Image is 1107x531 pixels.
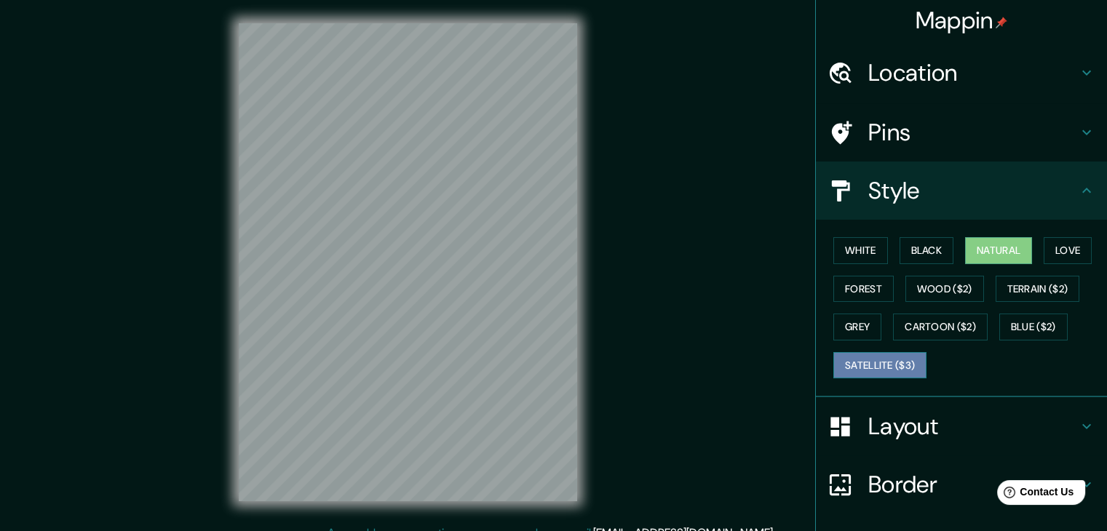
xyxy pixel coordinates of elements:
[977,474,1091,515] iframe: Help widget launcher
[996,276,1080,303] button: Terrain ($2)
[868,470,1078,499] h4: Border
[816,455,1107,514] div: Border
[999,314,1068,340] button: Blue ($2)
[905,276,984,303] button: Wood ($2)
[833,237,888,264] button: White
[893,314,988,340] button: Cartoon ($2)
[868,58,1078,87] h4: Location
[816,397,1107,455] div: Layout
[900,237,954,264] button: Black
[833,352,927,379] button: Satellite ($3)
[965,237,1032,264] button: Natural
[239,23,577,501] canvas: Map
[816,161,1107,220] div: Style
[833,314,881,340] button: Grey
[996,17,1007,28] img: pin-icon.png
[868,118,1078,147] h4: Pins
[816,44,1107,102] div: Location
[868,176,1078,205] h4: Style
[816,103,1107,161] div: Pins
[916,6,1008,35] h4: Mappin
[1044,237,1092,264] button: Love
[833,276,894,303] button: Forest
[868,412,1078,441] h4: Layout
